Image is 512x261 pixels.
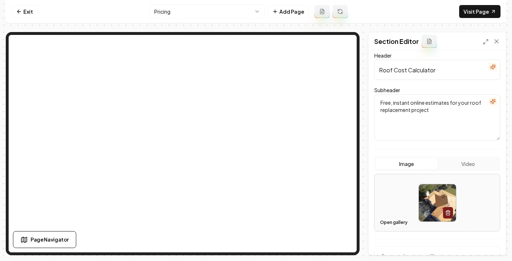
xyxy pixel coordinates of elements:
button: Regenerate page [333,5,348,18]
img: image [419,184,456,221]
span: Page Navigator [31,236,69,243]
button: Image [376,158,437,170]
button: Open gallery [378,217,410,228]
button: Video [437,158,499,170]
a: Visit Page [459,5,500,18]
label: Subheader [374,87,400,93]
button: Add Page [268,5,309,18]
button: Page Navigator [13,231,76,248]
button: Add admin section prompt [422,35,437,48]
h2: Section Editor [374,36,419,46]
label: Custom buttons off [380,253,434,260]
a: Exit [12,5,38,18]
input: Header [374,60,500,80]
label: Header [374,52,392,59]
button: Add admin page prompt [315,5,330,18]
